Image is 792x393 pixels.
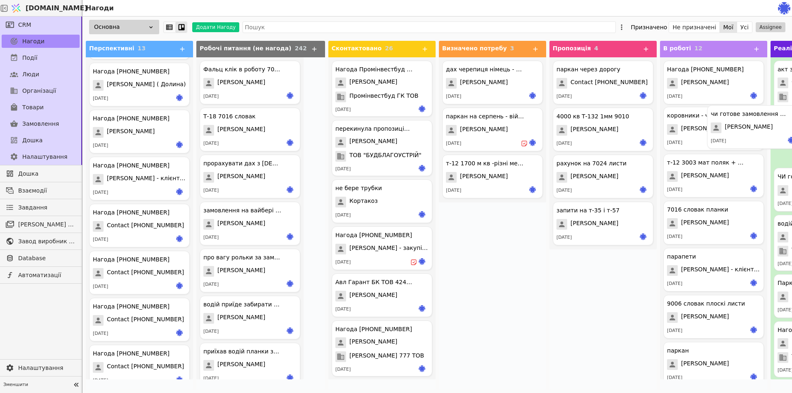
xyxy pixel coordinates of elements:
img: Logo [10,0,22,16]
a: Взаємодії [2,184,80,197]
a: [PERSON_NAME] розсилки [2,218,80,231]
span: 4 [594,45,598,52]
a: Налаштування [2,361,80,374]
button: Додати Нагоду [192,22,239,32]
span: Автоматизації [18,271,75,280]
a: Люди [2,68,80,81]
span: Завод виробник металочерепиці - B2B платформа [18,237,75,246]
span: Сконтактовано [332,45,382,52]
span: Завдання [18,203,47,212]
a: [DOMAIN_NAME] [8,0,82,16]
button: Мої [720,21,737,33]
img: c71722e9364783ead8bdebe5e7601ae3 [778,2,790,14]
span: Події [22,54,38,62]
span: Замовлення [22,120,59,128]
a: Дошка [2,134,80,147]
button: Assignee [756,22,785,32]
h2: Нагоди [82,3,114,13]
span: Робочі питання (не нагода) [200,45,291,52]
a: Завдання [2,201,80,214]
span: Визначено потребу [442,45,507,52]
span: Люди [22,70,39,79]
span: Налаштування [18,364,75,372]
span: В роботі [663,45,691,52]
a: Нагоди [2,35,80,48]
a: Події [2,51,80,64]
span: Організації [22,87,56,95]
span: [DOMAIN_NAME] [26,3,87,13]
span: Перспективні [89,45,134,52]
span: Взаємодії [18,186,75,195]
span: 26 [385,45,393,52]
span: Пропозиція [553,45,591,52]
a: Налаштування [2,150,80,163]
button: Не призначені [669,21,720,33]
a: Автоматизації [2,268,80,282]
a: CRM [2,18,80,31]
span: 3 [510,45,514,52]
span: Дошка [22,136,42,145]
span: Нагоди [22,37,45,46]
input: Пошук [243,21,616,33]
span: Дошка [18,169,75,178]
span: CRM [18,21,31,29]
a: Дошка [2,167,80,180]
span: Database [18,254,75,263]
span: [PERSON_NAME] розсилки [18,220,75,229]
div: Призначено [631,21,667,33]
button: Усі [737,21,752,33]
a: Завод виробник металочерепиці - B2B платформа [2,235,80,248]
span: 12 [694,45,702,52]
span: Товари [22,103,44,112]
span: 13 [137,45,145,52]
span: Налаштування [22,153,67,161]
div: Основна [89,20,159,34]
a: Database [2,252,80,265]
a: Організації [2,84,80,97]
a: Товари [2,101,80,114]
a: Замовлення [2,117,80,130]
span: Зменшити [3,381,71,388]
span: 242 [295,45,306,52]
